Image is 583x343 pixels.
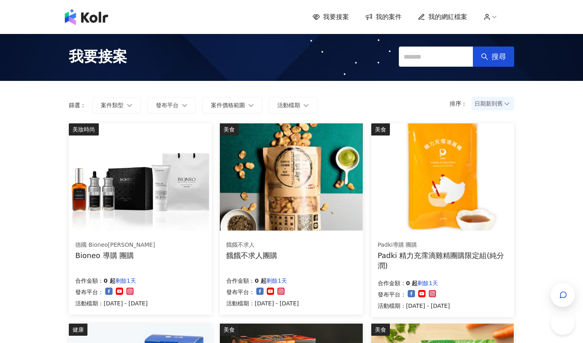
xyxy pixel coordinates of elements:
img: 餓餓不求人系列 [220,123,362,231]
p: 合作金額： [226,276,255,286]
span: 案件價格範圍 [211,102,245,108]
p: 發布平台： [226,287,255,297]
span: 我要接案 [69,47,127,67]
span: 活動檔期 [277,102,300,108]
span: 我要接案 [323,13,349,21]
img: logo [65,9,108,25]
a: 我的案件 [365,13,402,21]
p: 合作金額： [378,278,406,288]
span: 案件類型 [101,102,123,108]
p: 剩餘1天 [266,276,287,286]
p: 0 起 [406,278,418,288]
div: 美妝時尚 [69,123,99,136]
div: 美食 [220,123,238,136]
span: search [481,53,488,60]
img: Padki 精力充霈滴雞精(團購限定組) [371,123,514,231]
div: 餓餓不求人 [226,241,277,249]
p: 發布平台： [378,290,406,299]
button: 案件價格範圍 [202,97,262,113]
p: 發布平台： [75,287,104,297]
p: 合作金額： [75,276,104,286]
button: 活動檔期 [269,97,317,113]
p: 篩選： [69,102,86,108]
div: 健康 [69,324,87,336]
a: 我的網紅檔案 [418,13,467,21]
p: 剩餘1天 [417,278,438,288]
div: 德國 Bioneo[PERSON_NAME] [75,241,155,249]
button: 搜尋 [473,47,514,67]
p: 活動檔期：[DATE] - [DATE] [226,299,299,308]
p: 活動檔期：[DATE] - [DATE] [75,299,148,308]
span: 日期新到舊 [474,97,511,110]
p: 剩餘1天 [115,276,136,286]
div: Padki 精力充霈滴雞精團購限定組(純分潤) [378,250,508,271]
p: 0 起 [104,276,115,286]
button: 案件類型 [92,97,141,113]
span: 搜尋 [492,52,506,61]
div: 美食 [371,324,390,336]
p: 排序： [450,100,472,107]
div: Padki導購 團購 [378,241,507,249]
p: 活動檔期：[DATE] - [DATE] [378,301,450,311]
div: 美食 [220,324,238,336]
button: 發布平台 [147,97,196,113]
span: 我的案件 [376,13,402,21]
a: 我要接案 [313,13,349,21]
img: 百妮保濕逆齡美白系列 [69,123,211,231]
span: 發布平台 [156,102,179,108]
p: 0 起 [255,276,266,286]
div: 美食 [371,123,390,136]
iframe: Help Scout Beacon - Open [551,311,575,335]
div: Bioneo 導購 團購 [75,250,155,260]
div: 餓餓不求人團購 [226,250,277,260]
span: 我的網紅檔案 [428,13,467,21]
